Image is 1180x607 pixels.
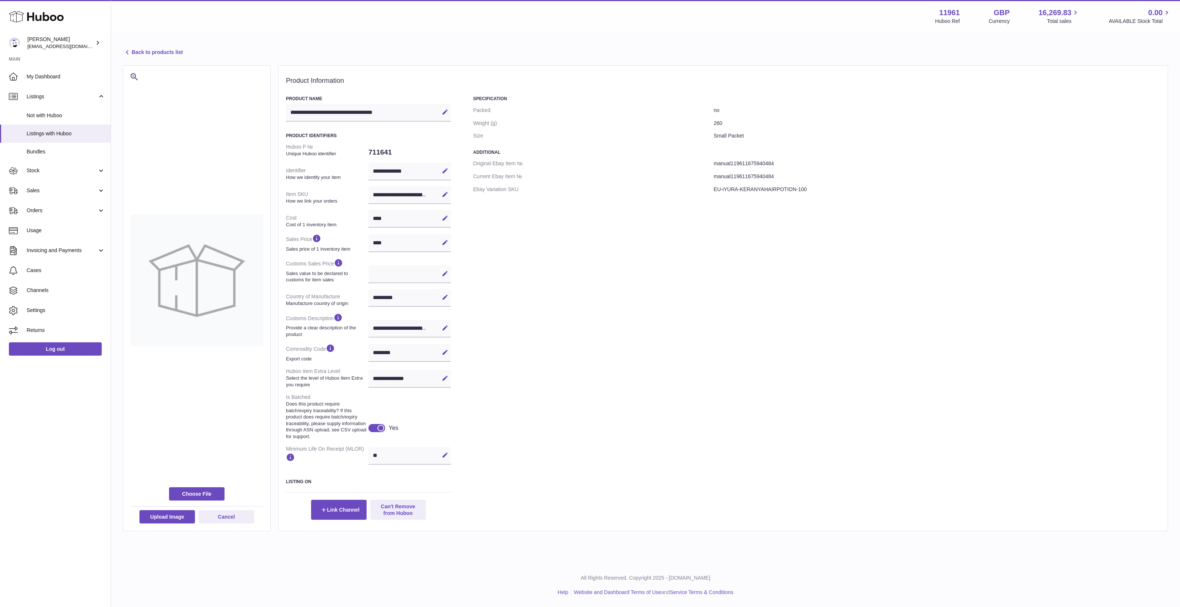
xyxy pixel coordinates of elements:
strong: Select the level of Huboo Item Extra you require [286,375,367,388]
div: Yes [389,424,398,432]
p: All Rights Reserved. Copyright 2025 - [DOMAIN_NAME] [117,574,1174,581]
dt: Customs Description [286,310,368,340]
dt: Cost [286,211,368,231]
dt: Identifier [286,164,368,183]
span: Settings [27,307,105,314]
div: [PERSON_NAME] [27,36,94,50]
h3: Product Identifiers [286,133,451,139]
dd: no [714,104,1160,117]
span: Cases [27,267,105,274]
button: Cancel [199,510,254,523]
span: Listings with Huboo [27,130,105,137]
h2: Product Information [286,77,1160,85]
span: Returns [27,327,105,334]
dt: Huboo Item Extra Level [286,365,368,391]
dt: Huboo P № [286,140,368,160]
span: 0.00 [1148,8,1163,18]
dt: Packed [473,104,714,117]
dt: Customs Sales Price [286,255,368,286]
strong: Provide a clear description of the product [286,325,367,338]
strong: 11961 [939,8,960,18]
dt: Weight (g) [473,117,714,130]
dt: Original Ebay Item № [473,157,714,170]
span: Usage [27,227,105,234]
button: Can't Remove from Huboo [370,500,426,520]
li: and [571,589,733,596]
a: Help [558,589,569,595]
span: Choose File [169,487,225,501]
strong: Unique Huboo identifier [286,150,367,157]
dt: Minimum Life On Receipt (MLOR) [286,442,368,467]
strong: Sales price of 1 inventory item [286,246,367,252]
span: Channels [27,287,105,294]
img: internalAdmin-11961@internal.huboo.com [9,37,20,48]
a: 0.00 AVAILABLE Stock Total [1109,8,1171,25]
a: Service Terms & Conditions [670,589,734,595]
span: Orders [27,207,97,214]
dt: Item SKU [286,188,368,207]
dt: Commodity Code [286,340,368,365]
span: Invoicing and Payments [27,247,97,254]
span: Bundles [27,148,105,155]
a: 16,269.83 Total sales [1038,8,1080,25]
dd: 711641 [368,145,451,160]
dd: manual119611675940484 [714,157,1160,170]
span: Stock [27,167,97,174]
h3: Specification [473,96,1160,102]
span: Sales [27,187,97,194]
dd: 260 [714,117,1160,130]
span: Not with Huboo [27,112,105,119]
button: Upload Image [139,510,195,523]
strong: How we link your orders [286,198,367,204]
span: Total sales [1047,18,1080,25]
span: 16,269.83 [1038,8,1071,18]
dt: Ebay Variation SKU [473,183,714,196]
dd: EU-iYURA-KERANYAHAIRPOTION-100 [714,183,1160,196]
strong: How we identify your item [286,174,367,181]
img: no-photo-large.jpg [131,214,263,346]
h3: Additional [473,149,1160,155]
strong: GBP [994,8,1009,18]
strong: Does this product require batch/expiry traceability? If this product does require batch/expiry tr... [286,401,367,440]
dd: manual119611675940484 [714,170,1160,183]
dt: Country of Manufacture [286,290,368,309]
span: AVAILABLE Stock Total [1109,18,1171,25]
button: Link Channel [311,500,367,520]
h3: Listing On [286,479,451,485]
dt: Size [473,129,714,142]
span: My Dashboard [27,73,105,80]
strong: Manufacture country of origin [286,300,367,307]
div: Huboo Ref [935,18,960,25]
strong: Sales value to be declared to customs for item sales [286,270,367,283]
a: Back to products list [123,48,183,57]
h3: Product Name [286,96,451,102]
dt: Sales Price [286,231,368,255]
a: Website and Dashboard Terms of Use [574,589,661,595]
strong: Export code [286,356,367,362]
dt: Current Ebay Item № [473,170,714,183]
strong: Cost of 1 inventory item [286,221,367,228]
div: Currency [989,18,1010,25]
span: [EMAIL_ADDRESS][DOMAIN_NAME] [27,43,109,49]
a: Log out [9,342,102,356]
dt: Is Batched [286,391,368,442]
dd: Small Packet [714,129,1160,142]
span: Listings [27,93,97,100]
